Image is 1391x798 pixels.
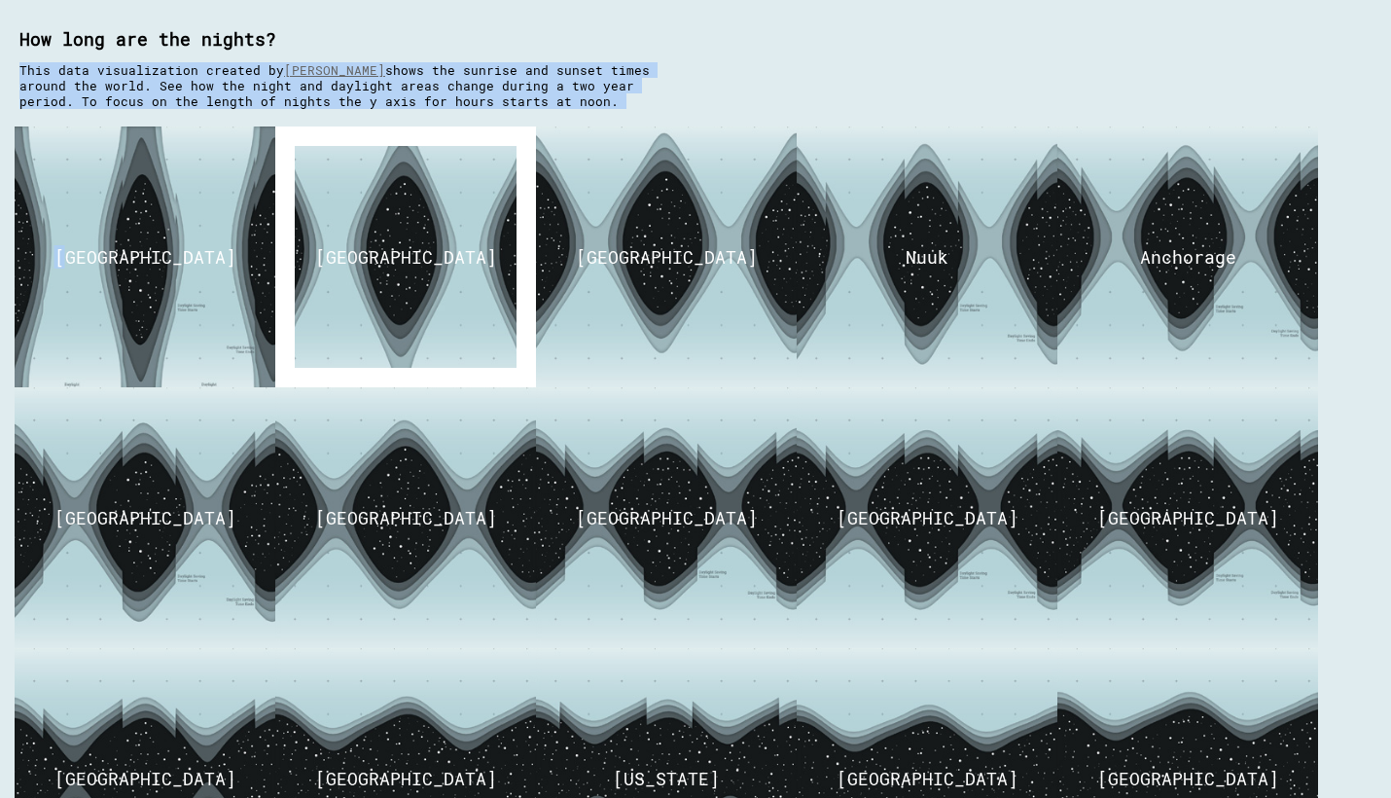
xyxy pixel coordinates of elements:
[54,245,236,269] div: [GEOGRAPHIC_DATA]
[54,767,236,790] div: [GEOGRAPHIC_DATA]
[1140,245,1236,269] div: Anchorage
[19,62,681,109] p: This data visualization created by shows the sunrise and sunset times around the world. See how t...
[54,506,236,529] div: [GEOGRAPHIC_DATA]
[837,767,1018,790] div: [GEOGRAPHIC_DATA]
[315,245,497,269] div: [GEOGRAPHIC_DATA]
[315,506,497,529] div: [GEOGRAPHIC_DATA]
[1097,767,1279,790] div: [GEOGRAPHIC_DATA]
[576,245,758,269] div: [GEOGRAPHIC_DATA]
[19,8,1382,70] h1: How long are the nights?
[906,245,948,269] div: Nuuk
[284,62,385,78] a: [PERSON_NAME]
[1097,506,1279,529] div: [GEOGRAPHIC_DATA]
[315,767,497,790] div: [GEOGRAPHIC_DATA]
[613,767,720,790] div: [US_STATE]
[837,506,1018,529] div: [GEOGRAPHIC_DATA]
[576,506,758,529] div: [GEOGRAPHIC_DATA]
